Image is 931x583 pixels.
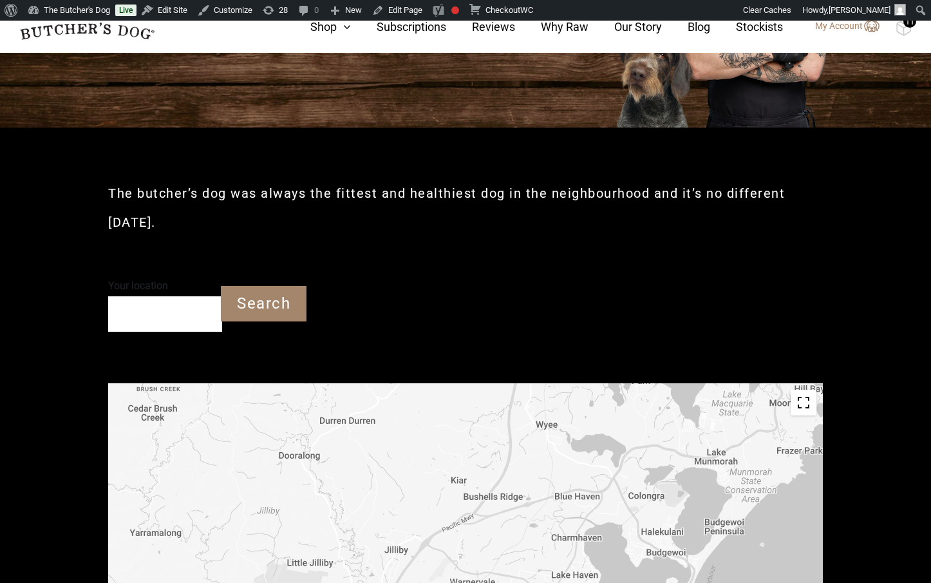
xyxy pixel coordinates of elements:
[285,18,351,35] a: Shop
[710,18,783,35] a: Stockists
[446,18,515,35] a: Reviews
[451,6,459,14] div: Focus keyphrase not set
[115,5,136,16] a: Live
[903,15,916,28] div: 11
[662,18,710,35] a: Blog
[802,19,879,34] a: My Account
[829,5,890,15] span: [PERSON_NAME]
[351,18,446,35] a: Subscriptions
[221,286,306,321] input: Search
[588,18,662,35] a: Our Story
[791,390,816,416] button: Toggle fullscreen view
[108,179,823,237] h2: The butcher’s dog was always the fittest and healthiest dog in the neighbourhood and it’s no diff...
[515,18,588,35] a: Why Raw
[896,19,912,36] img: TBD_Cart-Full.png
